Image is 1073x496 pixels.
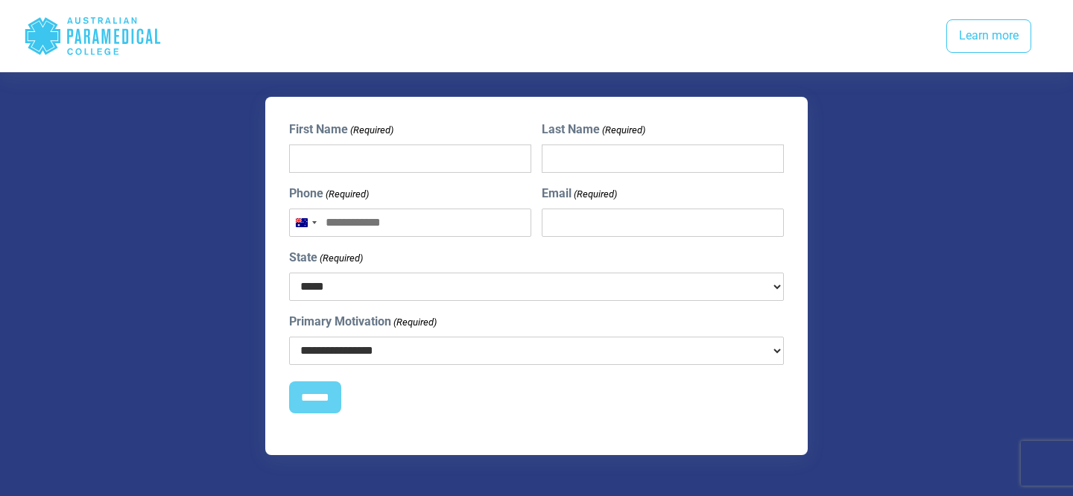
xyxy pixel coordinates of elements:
[542,185,617,203] label: Email
[946,19,1031,54] a: Learn more
[289,185,369,203] label: Phone
[319,251,364,266] span: (Required)
[290,209,321,236] button: Selected country
[601,123,645,138] span: (Required)
[289,249,363,267] label: State
[24,12,162,60] div: Australian Paramedical College
[349,123,394,138] span: (Required)
[393,315,437,330] span: (Required)
[289,121,393,139] label: First Name
[572,187,617,202] span: (Required)
[542,121,645,139] label: Last Name
[325,187,370,202] span: (Required)
[289,313,437,331] label: Primary Motivation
